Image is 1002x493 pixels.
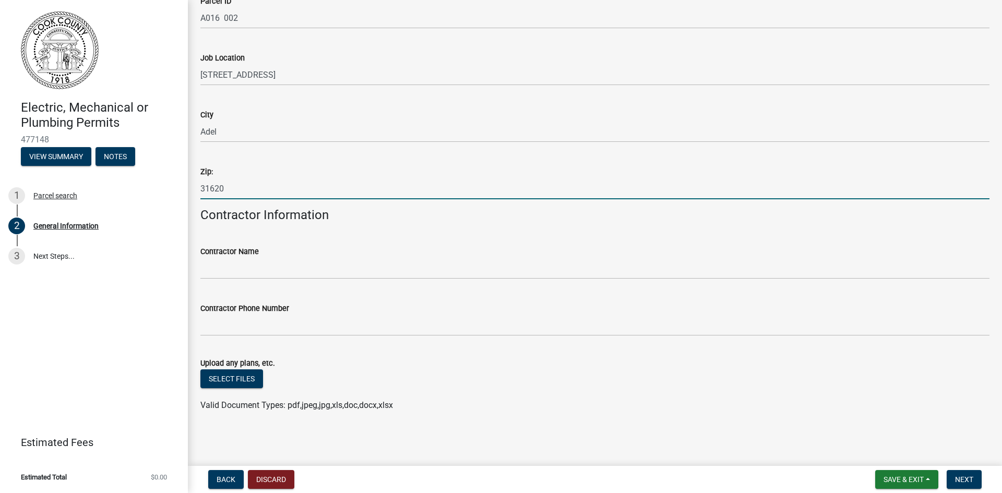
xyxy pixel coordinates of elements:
[33,222,99,230] div: General Information
[200,55,245,62] label: Job Location
[151,474,167,480] span: $0.00
[33,192,77,199] div: Parcel search
[21,147,91,166] button: View Summary
[217,475,235,484] span: Back
[200,248,259,256] label: Contractor Name
[200,208,989,223] h4: Contractor Information
[884,475,924,484] span: Save & Exit
[8,248,25,264] div: 3
[200,169,213,176] label: Zip:
[248,470,294,489] button: Discard
[200,369,263,388] button: Select files
[96,147,135,166] button: Notes
[200,305,289,312] label: Contractor Phone Number
[875,470,938,489] button: Save & Exit
[8,218,25,234] div: 2
[200,112,213,119] label: City
[21,153,91,161] wm-modal-confirm: Summary
[21,100,180,130] h4: Electric, Mechanical or Plumbing Permits
[96,153,135,161] wm-modal-confirm: Notes
[200,360,275,367] label: Upload any plans, etc.
[200,400,393,410] span: Valid Document Types: pdf,jpeg,jpg,xls,doc,docx,xlsx
[21,11,99,89] img: Cook County, Georgia
[21,474,67,480] span: Estimated Total
[8,432,171,453] a: Estimated Fees
[208,470,244,489] button: Back
[947,470,982,489] button: Next
[955,475,973,484] span: Next
[8,187,25,204] div: 1
[21,135,167,145] span: 477148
